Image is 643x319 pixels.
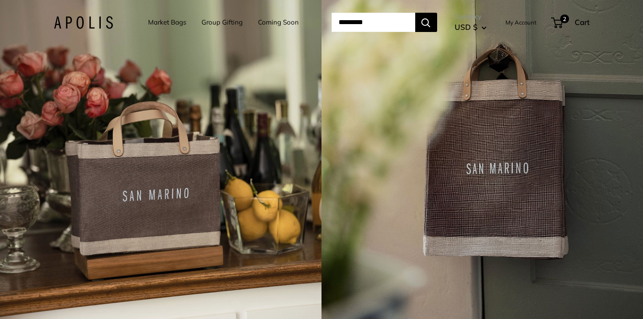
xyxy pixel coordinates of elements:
[552,15,590,29] a: 2 Cart
[415,13,437,32] button: Search
[455,22,477,32] span: USD $
[575,18,590,27] span: Cart
[332,13,415,32] input: Search...
[455,11,487,23] span: Currency
[148,16,186,28] a: Market Bags
[455,20,487,34] button: USD $
[505,17,537,28] a: My Account
[201,16,243,28] a: Group Gifting
[560,14,569,23] span: 2
[54,16,113,29] img: Apolis
[258,16,299,28] a: Coming Soon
